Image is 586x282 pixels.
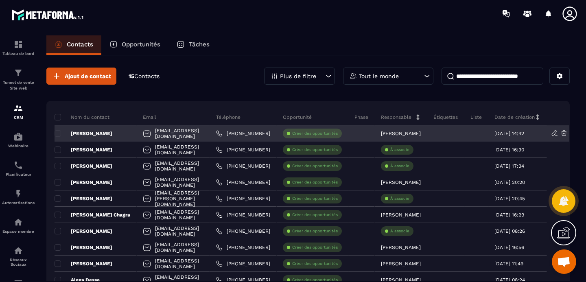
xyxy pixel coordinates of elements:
[55,163,112,169] p: [PERSON_NAME]
[2,211,35,240] a: automationsautomationsEspace membre
[494,114,535,120] p: Date de création
[55,146,112,153] p: [PERSON_NAME]
[216,114,241,120] p: Téléphone
[552,249,576,274] div: Ouvrir le chat
[168,35,218,55] a: Tâches
[2,258,35,267] p: Réseaux Sociaux
[280,73,316,79] p: Plus de filtre
[2,97,35,126] a: formationformationCRM
[55,260,112,267] p: [PERSON_NAME]
[494,131,524,136] p: [DATE] 14:42
[390,228,409,234] p: À associe
[292,179,338,185] p: Créer des opportunités
[494,228,525,234] p: [DATE] 08:26
[2,240,35,273] a: social-networksocial-networkRéseaux Sociaux
[2,183,35,211] a: automationsautomationsAutomatisations
[13,132,23,142] img: automations
[55,114,109,120] p: Nom du contact
[216,212,270,218] a: [PHONE_NUMBER]
[13,39,23,49] img: formation
[2,201,35,205] p: Automatisations
[292,147,338,153] p: Créer des opportunités
[122,41,160,48] p: Opportunités
[13,217,23,227] img: automations
[2,33,35,62] a: formationformationTableau de bord
[2,172,35,177] p: Planificateur
[13,189,23,199] img: automations
[494,261,523,267] p: [DATE] 11:49
[381,179,421,185] p: [PERSON_NAME]
[354,114,368,120] p: Phase
[283,114,312,120] p: Opportunité
[292,131,338,136] p: Créer des opportunités
[55,228,112,234] p: [PERSON_NAME]
[216,228,270,234] a: [PHONE_NUMBER]
[390,196,409,201] p: À associe
[292,212,338,218] p: Créer des opportunités
[2,51,35,56] p: Tableau de bord
[134,73,160,79] span: Contacts
[2,154,35,183] a: schedulerschedulerPlanificateur
[381,212,421,218] p: [PERSON_NAME]
[189,41,210,48] p: Tâches
[216,244,270,251] a: [PHONE_NUMBER]
[46,68,116,85] button: Ajout de contact
[2,144,35,148] p: Webinaire
[390,163,409,169] p: À associe
[433,114,458,120] p: Étiquettes
[13,160,23,170] img: scheduler
[143,114,156,120] p: Email
[13,68,23,78] img: formation
[55,195,112,202] p: [PERSON_NAME]
[494,163,524,169] p: [DATE] 17:34
[55,130,112,137] p: [PERSON_NAME]
[216,163,270,169] a: [PHONE_NUMBER]
[216,130,270,137] a: [PHONE_NUMBER]
[381,131,421,136] p: [PERSON_NAME]
[381,245,421,250] p: [PERSON_NAME]
[46,35,101,55] a: Contacts
[494,196,525,201] p: [DATE] 20:45
[2,126,35,154] a: automationsautomationsWebinaire
[11,7,85,22] img: logo
[292,245,338,250] p: Créer des opportunités
[494,179,525,185] p: [DATE] 20:20
[55,212,130,218] p: [PERSON_NAME] Chagra
[494,245,524,250] p: [DATE] 16:56
[292,163,338,169] p: Créer des opportunités
[292,228,338,234] p: Créer des opportunités
[55,244,112,251] p: [PERSON_NAME]
[292,261,338,267] p: Créer des opportunités
[2,80,35,91] p: Tunnel de vente Site web
[101,35,168,55] a: Opportunités
[216,260,270,267] a: [PHONE_NUMBER]
[390,147,409,153] p: À associe
[292,196,338,201] p: Créer des opportunités
[2,229,35,234] p: Espace membre
[55,179,112,186] p: [PERSON_NAME]
[13,103,23,113] img: formation
[65,72,111,80] span: Ajout de contact
[129,72,160,80] p: 15
[2,115,35,120] p: CRM
[381,114,411,120] p: Responsable
[67,41,93,48] p: Contacts
[216,179,270,186] a: [PHONE_NUMBER]
[494,147,524,153] p: [DATE] 16:30
[470,114,482,120] p: Liste
[494,212,524,218] p: [DATE] 16:29
[359,73,399,79] p: Tout le monde
[13,246,23,256] img: social-network
[381,261,421,267] p: [PERSON_NAME]
[216,146,270,153] a: [PHONE_NUMBER]
[216,195,270,202] a: [PHONE_NUMBER]
[2,62,35,97] a: formationformationTunnel de vente Site web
